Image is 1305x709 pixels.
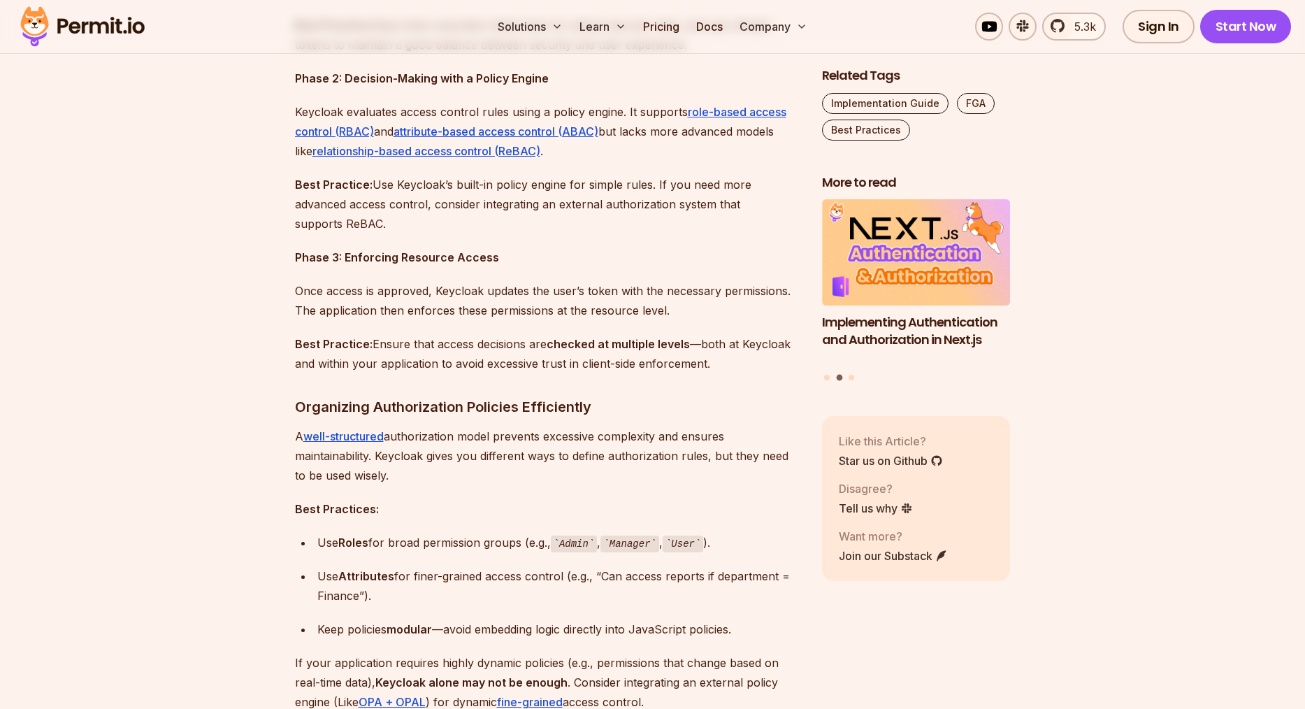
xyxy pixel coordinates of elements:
[14,3,151,50] img: Permit logo
[295,250,499,264] strong: Phase 3: Enforcing Resource Access
[1123,10,1195,43] a: Sign In
[691,13,728,41] a: Docs
[824,375,830,380] button: Go to slide 1
[295,175,800,234] p: Use Keycloak’s built-in policy engine for simple rules. If you need more advanced access control,...
[663,536,703,552] code: User
[317,533,800,553] div: Use for broad permission groups (e.g., , , ).
[822,314,1011,349] h3: Implementing Authentication and Authorization in Next.js
[295,334,800,373] p: Ensure that access decisions are —both at Keycloak and within your application to avoid excessive...
[839,500,913,517] a: Tell us why
[1042,13,1106,41] a: 5.3k
[317,566,800,606] div: Use for finer-grained access control (e.g., “Can access reports if department = Finance”).
[295,337,373,351] strong: Best Practice:
[734,13,813,41] button: Company
[839,547,948,564] a: Join our Substack
[822,174,1011,192] h2: More to read
[849,375,854,380] button: Go to slide 3
[295,396,800,418] h3: Organizing Authorization Policies Efficiently
[295,178,373,192] strong: Best Practice:
[574,13,632,41] button: Learn
[303,429,384,443] a: well-structured
[359,695,426,709] a: OPA + OPAL
[839,433,943,450] p: Like this Article?
[822,93,949,114] a: Implementation Guide
[1066,18,1096,35] span: 5.3k
[839,452,943,469] a: Star us on Github
[637,13,685,41] a: Pricing
[822,200,1011,383] div: Posts
[497,695,563,709] a: fine-grained
[338,536,368,550] strong: Roles
[394,124,598,138] a: attribute-based access control (ABAC)
[295,105,786,138] a: role-based access control (RBAC)
[600,536,659,552] code: Manager
[375,675,568,689] strong: Keycloak alone may not be enough
[822,200,1011,366] li: 2 of 3
[492,13,568,41] button: Solutions
[295,102,800,161] p: Keycloak evaluates access control rules using a policy engine. It supports and but lacks more adv...
[312,144,540,158] a: relationship-based access control (ReBAC)
[295,502,379,516] strong: Best Practices:
[839,528,948,545] p: Want more?
[957,93,995,114] a: FGA
[1200,10,1292,43] a: Start Now
[295,427,800,485] p: A authorization model prevents excessive complexity and ensures maintainability. Keycloak gives y...
[836,375,842,381] button: Go to slide 2
[822,120,910,141] a: Best Practices
[387,622,432,636] strong: modular
[547,337,690,351] strong: checked at multiple levels
[295,281,800,320] p: Once access is approved, Keycloak updates the user’s token with the necessary permissions. The ap...
[295,71,549,85] strong: Phase 2: Decision-Making with a Policy Engine
[822,200,1011,306] img: Implementing Authentication and Authorization in Next.js
[551,536,598,552] code: Admin
[839,480,913,497] p: Disagree?
[822,67,1011,85] h2: Related Tags
[338,569,394,583] strong: Attributes
[317,620,800,639] div: Keep policies —avoid embedding logic directly into JavaScript policies.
